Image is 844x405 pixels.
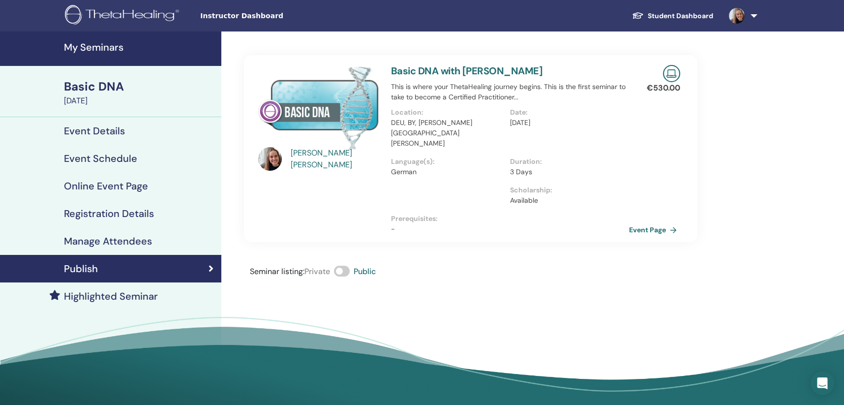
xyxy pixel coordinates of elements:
div: Basic DNA [64,78,215,95]
h4: Event Schedule [64,153,137,164]
div: Open Intercom Messenger [811,372,834,395]
p: 3 Days [510,167,623,177]
h4: Online Event Page [64,180,148,192]
p: Prerequisites : [391,214,629,224]
div: [DATE] [64,95,215,107]
span: Private [304,266,330,277]
h4: Highlighted Seminar [64,290,158,302]
img: logo.png [65,5,182,27]
img: graduation-cap-white.svg [632,11,644,20]
img: Live Online Seminar [663,65,680,82]
span: Instructor Dashboard [200,11,348,21]
p: Available [510,195,623,206]
h4: Manage Attendees [64,235,152,247]
a: Student Dashboard [624,7,721,25]
a: [PERSON_NAME] [PERSON_NAME] [291,147,382,171]
span: Public [354,266,376,277]
img: Basic DNA [258,65,379,150]
h4: Publish [64,263,98,275]
p: Duration : [510,156,623,167]
p: This is where your ThetaHealing journey begins. This is the first seminar to take to become a Cer... [391,82,629,102]
img: default.jpg [729,8,745,24]
p: German [391,167,504,177]
a: Event Page [629,222,681,237]
img: default.jpg [258,147,282,171]
a: Basic DNA with [PERSON_NAME] [391,64,543,77]
h4: Event Details [64,125,125,137]
p: [DATE] [510,118,623,128]
p: Language(s) : [391,156,504,167]
p: - [391,224,629,234]
p: € 530.00 [647,82,680,94]
p: Date : [510,107,623,118]
span: Seminar listing : [250,266,304,277]
p: DEU, BY, [PERSON_NAME][GEOGRAPHIC_DATA][PERSON_NAME] [391,118,504,149]
p: Scholarship : [510,185,623,195]
p: Location : [391,107,504,118]
a: Basic DNA[DATE] [58,78,221,107]
h4: Registration Details [64,208,154,219]
h4: My Seminars [64,41,215,53]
